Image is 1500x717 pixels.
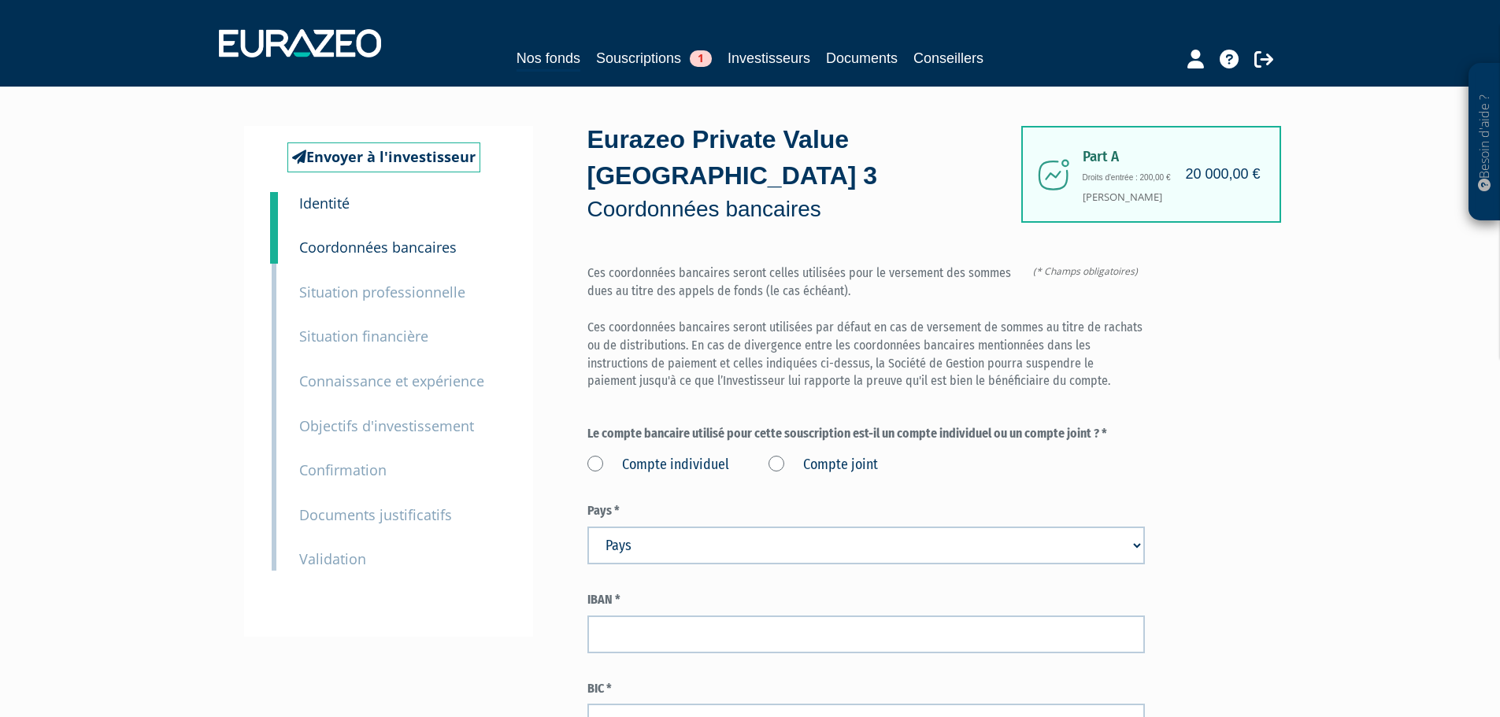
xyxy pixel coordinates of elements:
[270,215,278,264] a: 2
[1185,167,1260,183] h4: 20 000,00 €
[299,194,350,213] small: Identité
[1083,149,1256,165] span: Part A
[587,680,1145,698] label: BIC *
[219,29,381,57] img: 1732889491-logotype_eurazeo_blanc_rvb.png
[517,47,580,72] a: Nos fonds
[587,264,1145,390] p: Ces coordonnées bancaires seront celles utilisées pour le versement des sommes dues au titre des ...
[1083,173,1256,182] h6: Droits d'entrée : 200,00 €
[299,416,474,435] small: Objectifs d'investissement
[1476,72,1494,213] p: Besoin d'aide ?
[299,460,387,479] small: Confirmation
[596,47,712,69] a: Souscriptions1
[299,327,428,346] small: Situation financière
[1021,126,1281,223] div: [PERSON_NAME]
[587,591,1145,609] label: IBAN *
[587,455,729,475] label: Compte individuel
[299,238,457,257] small: Coordonnées bancaires
[299,283,465,301] small: Situation professionnelle
[299,505,452,524] small: Documents justificatifs
[587,194,1020,225] p: Coordonnées bancaires
[826,47,898,69] a: Documents
[587,502,1145,520] label: Pays *
[728,47,810,69] a: Investisseurs
[287,142,480,172] a: Envoyer à l'investisseur
[1033,264,1145,278] span: (* Champs obligatoires)
[587,425,1145,443] label: Le compte bancaire utilisé pour cette souscription est-il un compte individuel ou un compte joint...
[587,122,1020,225] div: Eurazeo Private Value [GEOGRAPHIC_DATA] 3
[913,47,983,69] a: Conseillers
[299,371,484,390] small: Connaissance et expérience
[270,192,278,224] a: 1
[690,50,712,67] span: 1
[299,549,366,568] small: Validation
[769,455,878,475] label: Compte joint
